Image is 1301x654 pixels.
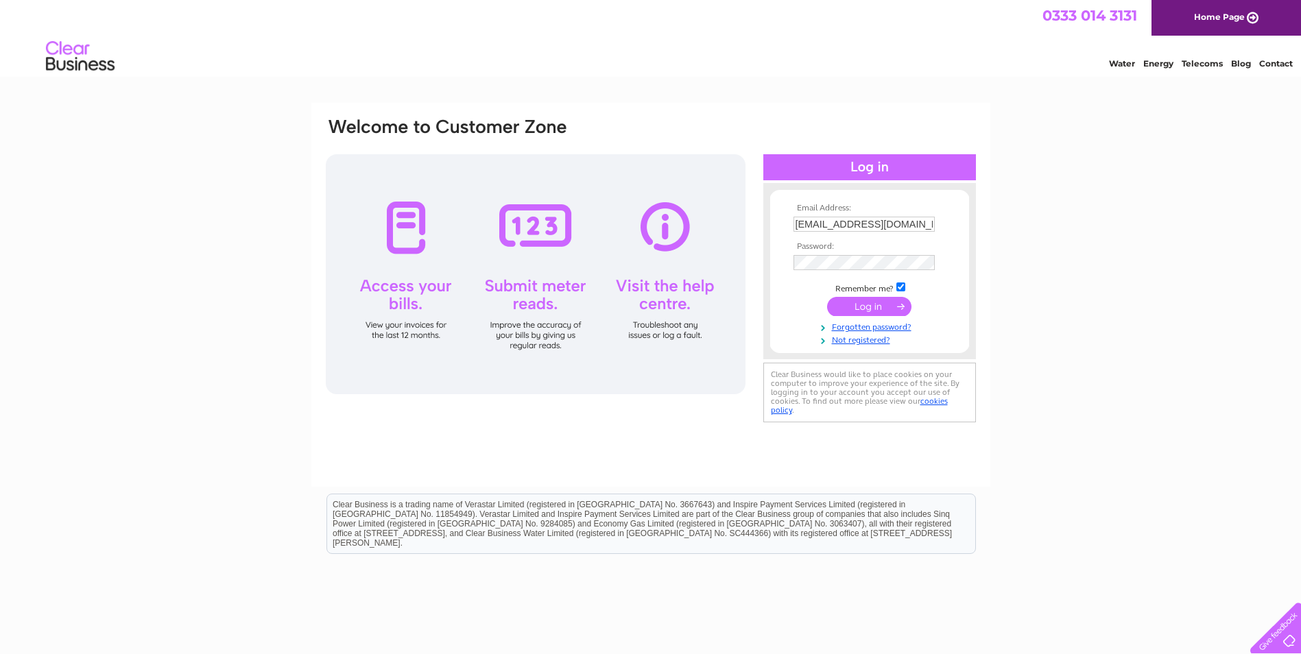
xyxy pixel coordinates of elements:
[793,332,949,346] a: Not registered?
[771,396,948,415] a: cookies policy
[1109,58,1135,69] a: Water
[1042,7,1137,24] a: 0333 014 3131
[1231,58,1251,69] a: Blog
[790,242,949,252] th: Password:
[763,363,976,422] div: Clear Business would like to place cookies on your computer to improve your experience of the sit...
[827,297,911,316] input: Submit
[790,280,949,294] td: Remember me?
[793,319,949,332] a: Forgotten password?
[1259,58,1293,69] a: Contact
[790,204,949,213] th: Email Address:
[1143,58,1173,69] a: Energy
[327,8,975,66] div: Clear Business is a trading name of Verastar Limited (registered in [GEOGRAPHIC_DATA] No. 3667643...
[1182,58,1223,69] a: Telecoms
[45,36,115,77] img: logo.png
